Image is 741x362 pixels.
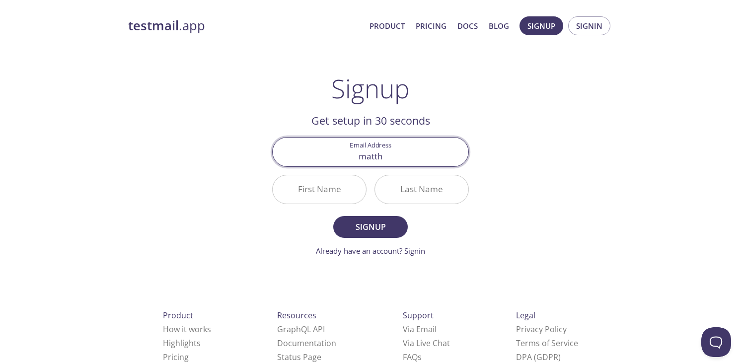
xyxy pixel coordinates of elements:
a: Already have an account? Signin [316,246,425,256]
a: Docs [457,19,478,32]
strong: testmail [128,17,179,34]
a: testmail.app [128,17,362,34]
span: Support [403,310,434,321]
iframe: Help Scout Beacon - Open [701,327,731,357]
h2: Get setup in 30 seconds [272,112,469,129]
h1: Signup [331,73,410,103]
a: GraphQL API [277,324,325,335]
a: Product [370,19,405,32]
span: Signup [344,220,397,234]
a: Highlights [163,338,201,349]
span: Signin [576,19,602,32]
a: How it works [163,324,211,335]
button: Signup [333,216,408,238]
a: Pricing [416,19,446,32]
a: Blog [489,19,509,32]
span: Legal [516,310,535,321]
a: Privacy Policy [516,324,567,335]
span: Signup [527,19,555,32]
a: Documentation [277,338,336,349]
a: Via Email [403,324,437,335]
a: Terms of Service [516,338,578,349]
button: Signup [519,16,563,35]
button: Signin [568,16,610,35]
span: Product [163,310,193,321]
span: Resources [277,310,316,321]
a: Via Live Chat [403,338,450,349]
